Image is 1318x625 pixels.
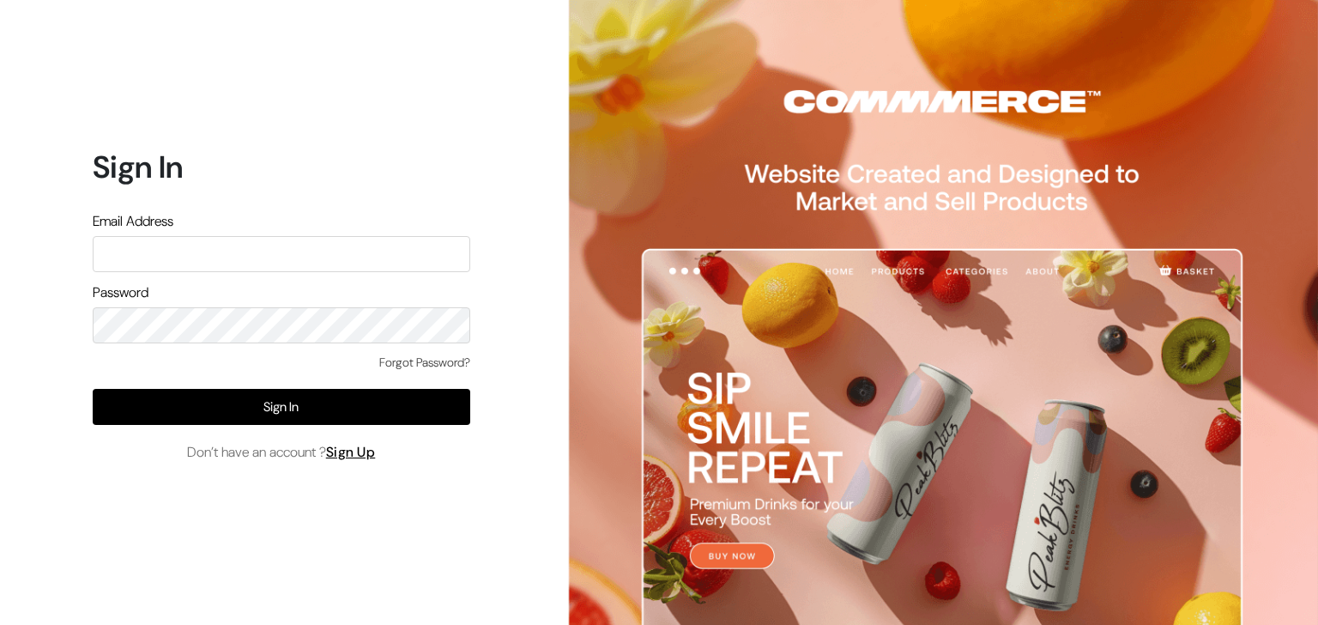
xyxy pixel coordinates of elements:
[93,282,148,303] label: Password
[93,211,173,232] label: Email Address
[326,443,376,461] a: Sign Up
[93,149,470,185] h1: Sign In
[379,354,470,372] a: Forgot Password?
[187,442,376,463] span: Don’t have an account ?
[93,389,470,425] button: Sign In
